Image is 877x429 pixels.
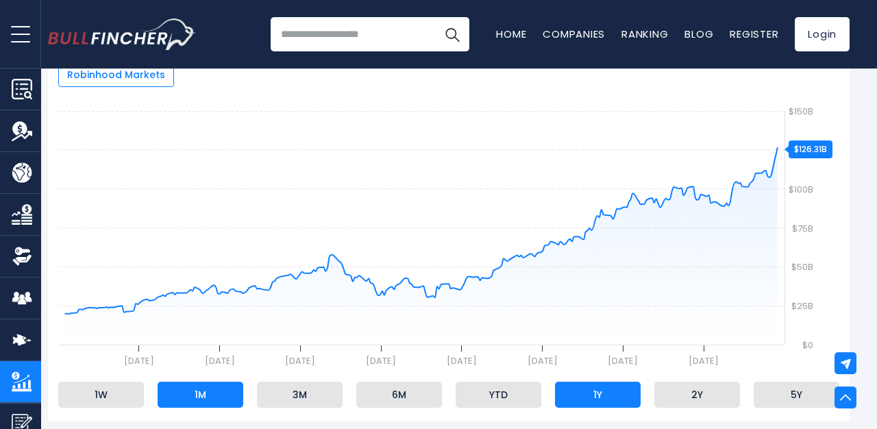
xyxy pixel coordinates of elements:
[795,17,850,51] a: Login
[58,382,144,408] li: 1W
[496,27,526,41] a: Home
[257,382,343,408] li: 3M
[205,354,235,367] text: [DATE]
[792,222,813,235] text: $75B
[689,354,719,367] text: [DATE]
[67,69,165,81] span: Robinhood Markets
[12,246,32,267] img: Ownership
[802,339,813,352] text: $0
[684,27,713,41] a: Blog
[791,299,813,312] text: $25B
[789,140,832,158] div: $126.31B
[791,260,813,273] text: $50B
[48,19,195,50] a: Go to homepage
[48,19,196,50] img: Bullfincher logo
[124,354,154,367] text: [DATE]
[789,105,813,118] text: $150B
[543,27,605,41] a: Companies
[435,17,469,51] button: Search
[456,382,541,408] li: YTD
[555,382,641,408] li: 1Y
[158,382,243,408] li: 1M
[528,354,558,367] text: [DATE]
[285,354,315,367] text: [DATE]
[366,354,396,367] text: [DATE]
[754,382,839,408] li: 5Y
[356,382,442,408] li: 6M
[447,354,477,367] text: [DATE]
[789,183,813,196] text: $100B
[654,382,740,408] li: 2Y
[608,354,638,367] text: [DATE]
[730,27,778,41] a: Register
[621,27,668,41] a: Ranking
